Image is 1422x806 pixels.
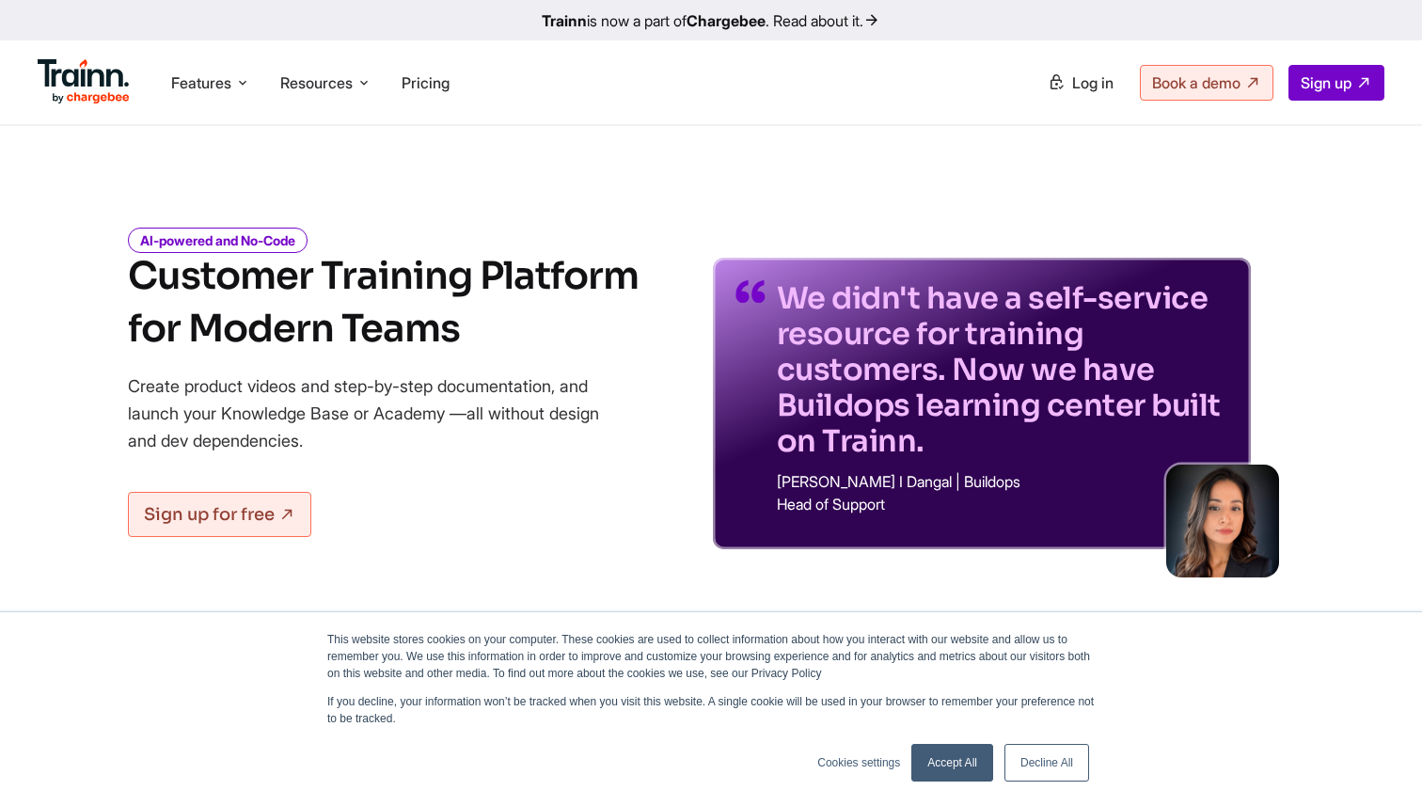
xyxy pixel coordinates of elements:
[735,280,766,303] img: quotes-purple.41a7099.svg
[280,72,353,93] span: Resources
[1004,744,1089,782] a: Decline All
[687,11,766,30] b: Chargebee
[128,250,639,356] h1: Customer Training Platform for Modern Teams
[128,372,626,454] p: Create product videos and step-by-step documentation, and launch your Knowledge Base or Academy —...
[1288,65,1384,101] a: Sign up
[1166,465,1279,577] img: sabina-buildops.d2e8138.png
[1140,65,1273,101] a: Book a demo
[1301,73,1351,92] span: Sign up
[777,280,1228,459] p: We didn't have a self-service resource for training customers. Now we have Buildops learning cent...
[1072,73,1114,92] span: Log in
[327,631,1095,682] p: This website stores cookies on your computer. These cookies are used to collect information about...
[38,59,130,104] img: Trainn Logo
[777,497,1228,512] p: Head of Support
[327,693,1095,727] p: If you decline, your information won’t be tracked when you visit this website. A single cookie wi...
[402,73,450,92] a: Pricing
[1036,66,1125,100] a: Log in
[128,228,308,253] i: AI-powered and No-Code
[171,72,231,93] span: Features
[777,474,1228,489] p: [PERSON_NAME] I Dangal | Buildops
[128,492,311,537] a: Sign up for free
[817,754,900,771] a: Cookies settings
[911,744,993,782] a: Accept All
[542,11,587,30] b: Trainn
[1152,73,1240,92] span: Book a demo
